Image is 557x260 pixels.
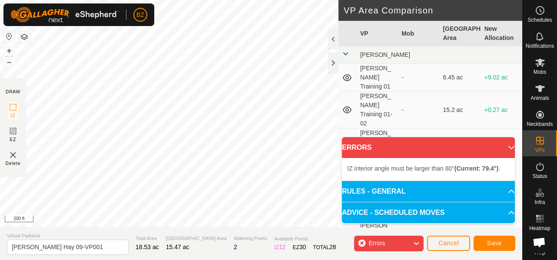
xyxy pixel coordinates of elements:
span: RULES - GENERAL [342,186,406,197]
td: +0.27 ac [481,92,522,128]
span: Mobs [534,69,546,75]
span: Cancel [438,240,459,247]
span: Infra [534,200,545,205]
span: Watering Points [234,235,267,242]
button: Map Layers [19,32,30,42]
span: [GEOGRAPHIC_DATA] Area [166,235,227,242]
td: 15.2 ac [439,92,481,128]
button: Save [474,236,515,251]
span: Save [487,240,502,247]
td: [PERSON_NAME] Training 01 [357,64,398,92]
button: Reset Map [4,31,14,42]
td: 6.45 ac [439,64,481,92]
span: 28 [329,244,336,250]
td: +6.84 ac [481,128,522,165]
th: [GEOGRAPHIC_DATA] Area [439,21,481,46]
p-accordion-header: ADVICE - SCHEDULED MOVES [342,202,515,223]
span: BZ [136,10,144,20]
span: [PERSON_NAME] [360,51,410,58]
span: 2 [234,244,237,250]
span: 15.47 ac [166,244,189,250]
span: ADVICE - SCHEDULED MOVES [342,207,444,218]
span: VPs [535,148,544,153]
span: Neckbands [527,122,553,127]
span: Available Points [274,235,336,243]
span: Virtual Paddock [7,232,129,240]
p-accordion-content: ERRORS [342,158,515,181]
p-accordion-header: ERRORS [342,137,515,158]
span: IZ [11,112,16,119]
div: DRAW [6,89,20,95]
td: +9.02 ac [481,64,522,92]
span: IZ interior angle must be larger than 80° . [347,165,500,172]
div: - [401,73,436,82]
h2: VP Area Comparison [344,5,522,16]
a: Contact Us [270,216,295,224]
b: (Current: 79.4°) [454,165,498,172]
span: Help [534,250,545,255]
th: Mob [398,21,439,46]
td: [PERSON_NAME] Training 01-02 [357,92,398,128]
th: New Allocation [481,21,522,46]
span: Animals [530,95,549,101]
span: 18.53 ac [136,244,159,250]
div: IZ [274,243,285,252]
span: 30 [299,244,306,250]
a: Privacy Policy [227,216,259,224]
span: Delete [6,160,21,167]
span: Notifications [526,43,554,49]
img: Gallagher Logo [10,7,119,23]
a: Help [523,234,557,259]
span: EZ [10,136,17,143]
img: VP [8,150,18,160]
span: 12 [279,244,286,250]
span: Errors [368,240,385,247]
span: ERRORS [342,142,371,153]
button: + [4,46,14,56]
th: VP [357,21,398,46]
span: Schedules [527,17,552,23]
span: Heatmap [529,226,550,231]
td: 8.62 ac [439,128,481,165]
button: Cancel [427,236,470,251]
td: [PERSON_NAME] Training 01-VP002 [357,128,398,165]
div: Open chat [527,230,551,254]
div: EZ [292,243,306,252]
span: Total Area [136,235,159,242]
span: Status [532,174,547,179]
p-accordion-header: RULES - GENERAL [342,181,515,202]
div: - [401,105,436,115]
button: – [4,57,14,67]
div: TOTAL [313,243,336,252]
